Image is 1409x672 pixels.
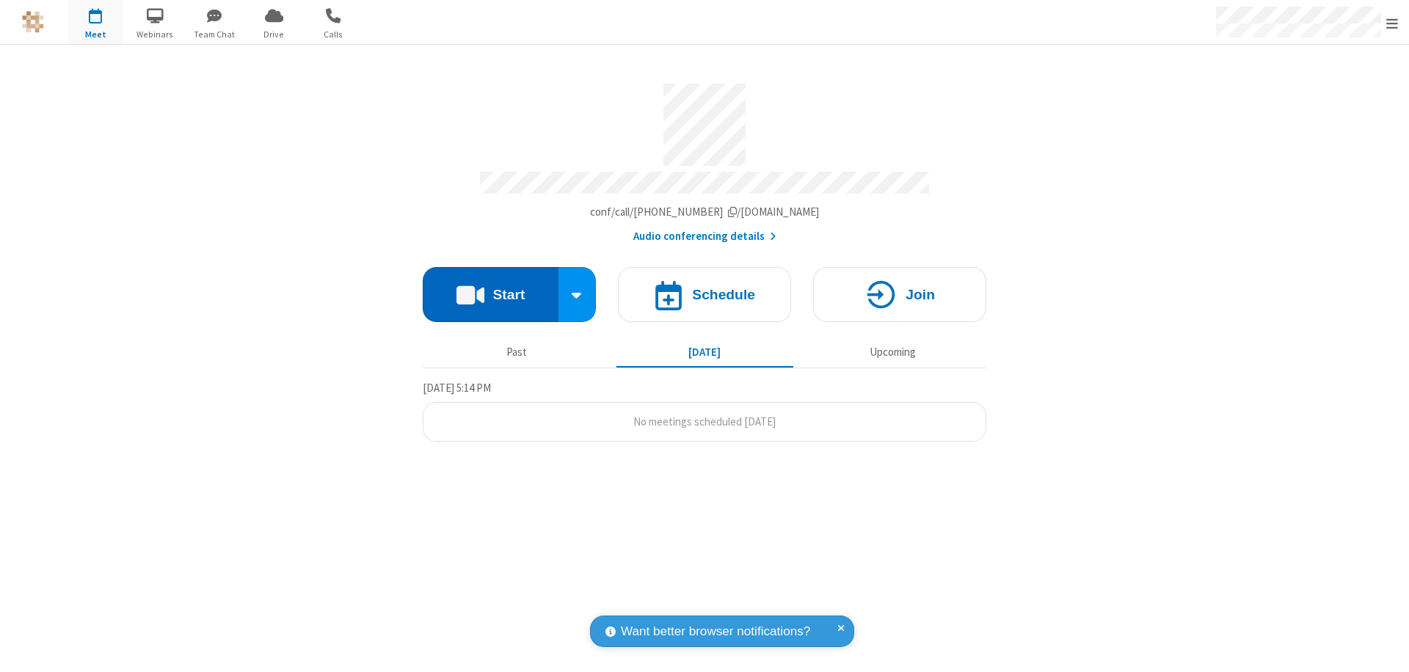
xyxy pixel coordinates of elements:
[247,28,302,41] span: Drive
[633,414,776,428] span: No meetings scheduled [DATE]
[906,288,935,302] h4: Join
[423,379,986,442] section: Today's Meetings
[68,28,123,41] span: Meet
[590,204,820,221] button: Copy my meeting room linkCopy my meeting room link
[813,267,986,322] button: Join
[492,288,525,302] h4: Start
[692,288,755,302] h4: Schedule
[616,338,793,366] button: [DATE]
[423,73,986,245] section: Account details
[633,228,776,245] button: Audio conferencing details
[804,338,981,366] button: Upcoming
[590,205,820,219] span: Copy my meeting room link
[306,28,361,41] span: Calls
[429,338,605,366] button: Past
[558,267,597,322] div: Start conference options
[187,28,242,41] span: Team Chat
[621,622,810,641] span: Want better browser notifications?
[423,381,491,395] span: [DATE] 5:14 PM
[423,267,558,322] button: Start
[618,267,791,322] button: Schedule
[128,28,183,41] span: Webinars
[22,11,44,33] img: QA Selenium DO NOT DELETE OR CHANGE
